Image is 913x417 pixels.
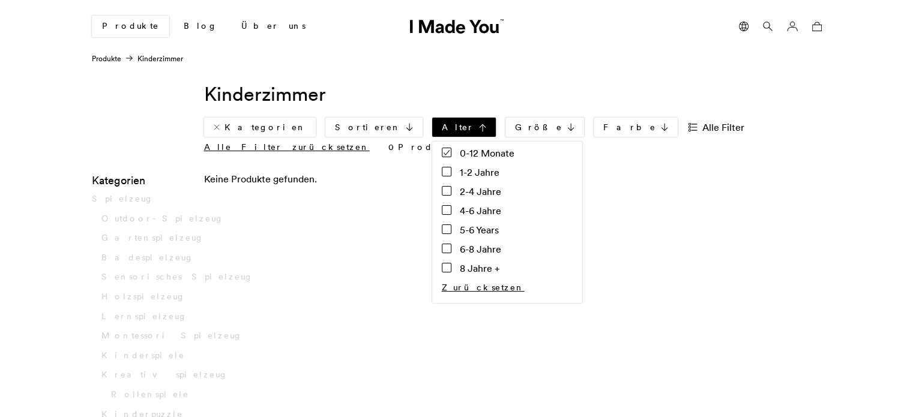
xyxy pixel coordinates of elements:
label: 0-12 Monate [442,146,514,160]
label: 2-4 Jahre [442,184,501,199]
input: 5-6 Years [442,224,451,234]
a: Alle Filter [687,118,754,137]
a: Größe [505,118,584,137]
input: 0-12 Monate [442,148,451,157]
label: 5-6 Years [442,223,499,237]
a: Alter [432,118,496,137]
a: Zurücksetzen [442,282,525,293]
span: 0 [388,142,398,152]
input: 8 Jahre + [442,263,451,272]
input: 6-8 Jahre [442,244,451,253]
label: 4-6 Jahre [442,203,501,218]
a: Farbe [594,118,678,137]
a: Sortieren [325,118,423,137]
label: 6-8 Jahre [442,242,501,256]
input: 4-6 Jahre [442,205,451,215]
p: Produkte [204,142,455,154]
a: Über uns [232,16,315,37]
a: Produkte [92,16,169,37]
input: 2-4 Jahre [442,186,451,196]
a: Kategorien [204,118,316,137]
label: 1-2 Jahre [442,165,499,179]
a: Alle Filter zurücksetzen [204,142,370,152]
a: Produkte [92,54,121,63]
a: Blog [174,16,227,37]
h3: Kategorien [92,172,292,188]
input: 1-2 Jahre [442,167,451,176]
label: 8 Jahre + [442,261,500,275]
h1: Kinderzimmer [204,81,822,108]
nav: Kinderzimmer [92,53,183,64]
